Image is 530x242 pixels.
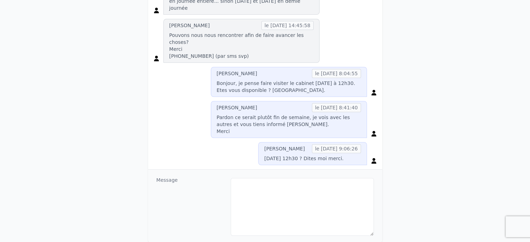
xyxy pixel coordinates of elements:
div: [PERSON_NAME] [217,70,257,77]
div: [PERSON_NAME] [169,22,210,29]
p: Pardon ce serait plutôt fin de semaine, je vois avec les autres et vous tiens informé [PERSON_NAM... [217,114,361,135]
p: Bonjour, je pense faire visiter le cabinet [DATE] à 12h30. Etes vous disponible ? [GEOGRAPHIC_DATA]. [217,80,361,94]
span: le [DATE] 14:45:58 [261,21,314,30]
p: Pouvons nous nous rencontrer afin de faire avancer les choses? Merci [PHONE_NUMBER] (par sms svp) [169,32,314,60]
p: [DATE] 12h30 ? Dites moi merci. [264,155,361,162]
div: [PERSON_NAME] [217,104,257,111]
span: le [DATE] 8:04:55 [312,69,361,78]
dt: Message [156,177,225,236]
span: le [DATE] 8:41:40 [312,103,361,112]
span: le [DATE] 9:06:26 [312,144,361,153]
div: [PERSON_NAME] [264,145,305,152]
